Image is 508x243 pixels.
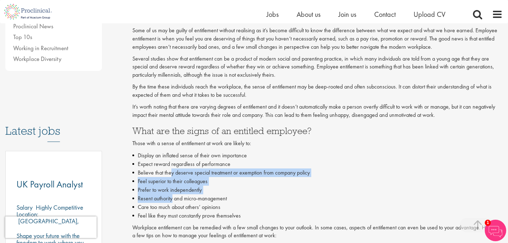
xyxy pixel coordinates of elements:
a: Upload CV [414,10,445,19]
li: Display an inflated sense of their own importance [132,151,503,160]
iframe: reCAPTCHA [5,216,97,238]
li: Expect reward regardless of performance [132,160,503,168]
li: Feel superior to their colleagues [132,177,503,186]
li: Care too much about others’ opinions [132,203,503,211]
a: Proclinical News [13,22,53,30]
span: Location: [16,210,38,218]
p: Highly Competitive [36,203,83,211]
p: Some of us may be guilty of entitlement without realising as it’s become difficult to know the di... [132,27,503,51]
h3: Latest jobs [5,107,102,142]
a: Workplace Diversity [13,55,62,63]
li: Believe that they deserve special treatment or exemption from company policy [132,168,503,177]
a: Jobs [267,10,279,19]
a: About us [297,10,321,19]
img: Chatbot [485,220,506,241]
a: Top 10s [13,33,32,41]
li: Feel like they must constantly prove themselves [132,211,503,220]
h3: What are the signs of an entitled employee? [132,126,503,135]
p: By the time these individuals reach the workplace, the sense of entitlement may be deep-rooted an... [132,83,503,99]
span: 1 [485,220,491,226]
a: UK Payroll Analyst [16,180,91,189]
a: Contact [374,10,396,19]
a: Join us [338,10,356,19]
p: It’s worth noting that there are varying degrees of entitlement and it doesn’t automatically make... [132,103,503,119]
a: Working in Recruitment [13,44,68,52]
li: Prefer to work independently [132,186,503,194]
p: Several studies show that entitlement can be a product of modern social and parenting practice, i... [132,55,503,80]
p: Workplace entitlement can be remedied with a few small changes to your outlook. In some cases, as... [132,224,503,240]
p: Those with a sense of entitlement at work are likely to: [132,139,503,148]
span: Salary [16,203,33,211]
li: Resent authority and micro-management [132,194,503,203]
span: UK Payroll Analyst [16,178,83,190]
